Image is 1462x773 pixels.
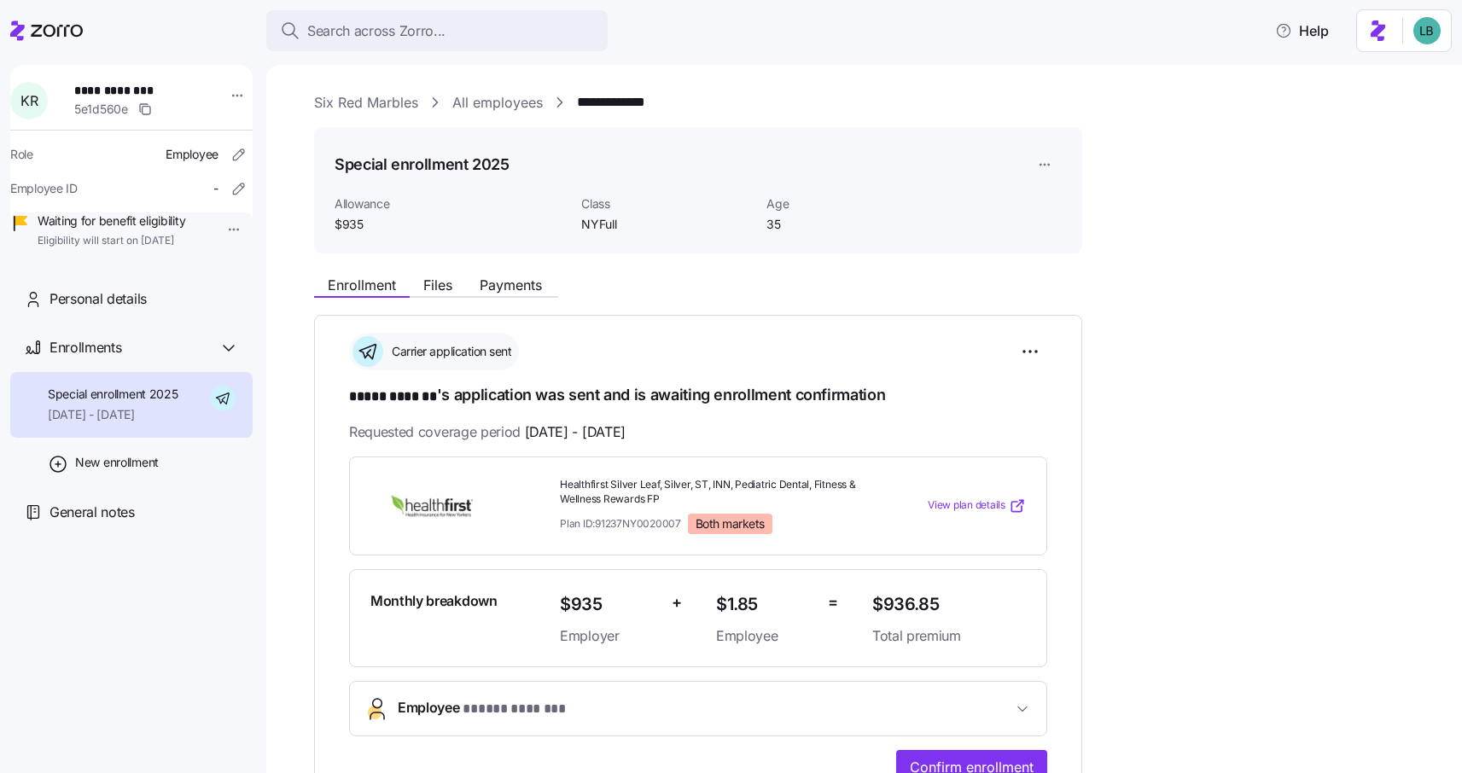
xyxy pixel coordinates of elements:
span: NYFull [581,216,753,233]
span: Employee [166,146,218,163]
span: Allowance [335,195,568,212]
span: $935 [335,216,568,233]
span: Personal details [50,288,147,310]
span: K R [20,94,38,108]
span: + [672,590,682,615]
span: Healthfirst Silver Leaf, Silver, ST, INN, Pediatric Dental, Fitness & Wellness Rewards FP [560,478,859,507]
img: HealthFirst [370,486,493,526]
span: Class [581,195,753,212]
span: [DATE] - [DATE] [525,421,626,443]
span: Monthly breakdown [370,590,498,612]
button: Search across Zorro... [266,10,608,51]
span: 35 [766,216,938,233]
span: Carrier application sent [387,343,511,360]
span: = [828,590,838,615]
span: Role [10,146,33,163]
img: 55738f7c4ee29e912ff6c7eae6e0401b [1413,17,1441,44]
a: View plan details [928,497,1026,514]
span: $936.85 [872,590,1026,619]
span: [DATE] - [DATE] [48,406,178,423]
span: Payments [480,278,542,292]
span: Files [423,278,452,292]
h1: 's application was sent and is awaiting enrollment confirmation [349,384,1047,408]
span: Waiting for benefit eligibility [38,212,185,230]
span: Employer [560,625,658,647]
span: Plan ID: 91237NY0020007 [560,516,681,531]
span: Employee [398,697,566,720]
span: Total premium [872,625,1026,647]
span: $935 [560,590,658,619]
span: General notes [50,502,135,523]
span: Employee ID [10,180,78,197]
span: $1.85 [716,590,814,619]
span: Enrollment [328,278,396,292]
span: Eligibility will start on [DATE] [38,234,185,248]
h1: Special enrollment 2025 [335,154,510,175]
span: Search across Zorro... [307,20,446,42]
span: 5e1d560e [74,101,128,118]
span: Employee [716,625,814,647]
span: Requested coverage period [349,421,626,443]
span: Special enrollment 2025 [48,386,178,403]
button: Help [1261,14,1343,48]
span: - [213,180,218,197]
a: Six Red Marbles [314,92,418,113]
span: Age [766,195,938,212]
a: All employees [452,92,543,113]
span: Enrollments [50,337,121,358]
span: Both markets [696,516,765,532]
span: View plan details [928,497,1005,514]
span: New enrollment [75,454,159,471]
span: Help [1275,20,1329,41]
